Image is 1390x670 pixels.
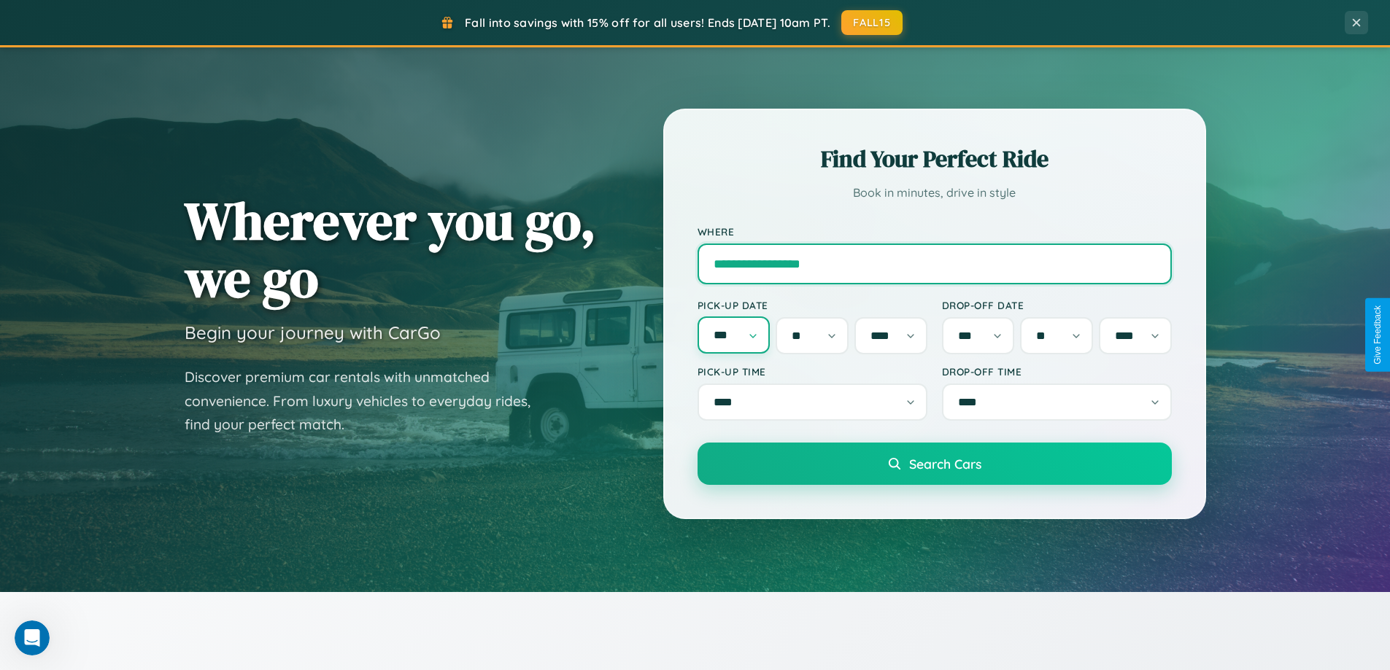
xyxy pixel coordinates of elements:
[185,365,549,437] p: Discover premium car rentals with unmatched convenience. From luxury vehicles to everyday rides, ...
[909,456,981,472] span: Search Cars
[942,365,1172,378] label: Drop-off Time
[1372,305,1383,365] div: Give Feedback
[698,182,1172,203] p: Book in minutes, drive in style
[698,443,1172,485] button: Search Cars
[465,15,830,30] span: Fall into savings with 15% off for all users! Ends [DATE] 10am PT.
[698,299,927,311] label: Pick-up Date
[698,143,1172,175] h2: Find Your Perfect Ride
[698,365,927,378] label: Pick-up Time
[841,10,903,35] button: FALL15
[698,225,1172,238] label: Where
[185,322,441,343] h3: Begin your journey with CarGo
[942,299,1172,311] label: Drop-off Date
[185,192,596,307] h1: Wherever you go, we go
[15,620,50,655] iframe: Intercom live chat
